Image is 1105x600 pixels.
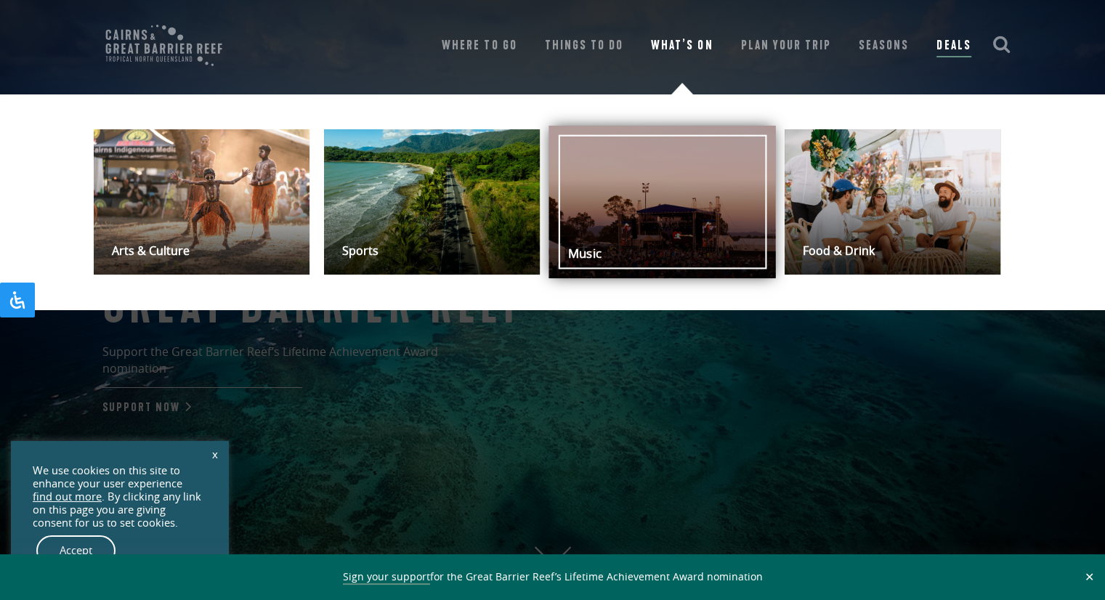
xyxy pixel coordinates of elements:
a: Food & Drink [785,129,1000,275]
a: Deals [936,36,971,57]
img: CGBR-TNQ_dual-logo.svg [95,15,232,76]
a: Arts & Culture [94,129,309,275]
div: We use cookies on this site to enhance your user experience . By clicking any link on this page y... [33,464,207,530]
a: Where To Go [442,36,517,56]
a: What’s On [651,36,713,56]
span: for the Great Barrier Reef’s Lifetime Achievement Award nomination [343,569,763,585]
a: Things To Do [545,36,623,56]
button: Close [1081,570,1098,583]
a: Sports [324,129,540,275]
a: Seasons [859,36,909,56]
svg: Open Accessibility Panel [9,291,26,309]
a: Accept [36,535,116,566]
a: Music [549,126,775,278]
a: x [205,438,225,470]
a: Sign your support [343,569,430,585]
a: find out more [33,490,102,503]
a: Plan Your Trip [740,36,831,56]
